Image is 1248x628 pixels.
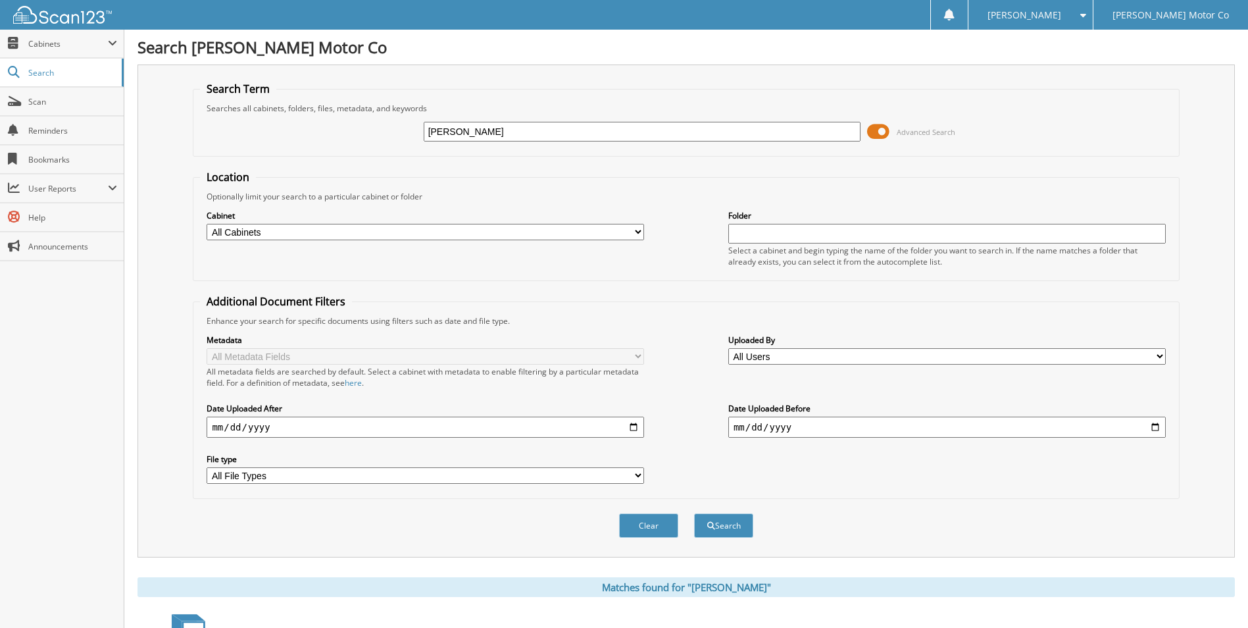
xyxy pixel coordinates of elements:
[200,315,1172,327] div: Enhance your search for specific documents using filters such as date and file type.
[207,454,644,465] label: File type
[207,403,644,414] label: Date Uploaded After
[28,38,108,49] span: Cabinets
[345,377,362,388] a: here
[28,241,117,252] span: Announcements
[728,245,1166,267] div: Select a cabinet and begin typing the name of the folder you want to search in. If the name match...
[1112,11,1229,19] span: [PERSON_NAME] Motor Co
[728,417,1166,438] input: end
[728,210,1166,221] label: Folder
[728,403,1166,414] label: Date Uploaded Before
[987,11,1061,19] span: [PERSON_NAME]
[137,577,1235,597] div: Matches found for "[PERSON_NAME]"
[728,334,1166,346] label: Uploaded By
[200,170,256,184] legend: Location
[694,513,753,538] button: Search
[28,67,115,78] span: Search
[619,513,678,538] button: Clear
[200,294,352,309] legend: Additional Document Filters
[207,210,644,221] label: Cabinet
[207,417,644,438] input: start
[200,82,276,96] legend: Search Term
[207,366,644,388] div: All metadata fields are searched by default. Select a cabinet with metadata to enable filtering b...
[28,96,117,107] span: Scan
[28,154,117,165] span: Bookmarks
[28,183,108,194] span: User Reports
[207,334,644,346] label: Metadata
[137,36,1235,58] h1: Search [PERSON_NAME] Motor Co
[28,212,117,223] span: Help
[28,125,117,136] span: Reminders
[200,191,1172,202] div: Optionally limit your search to a particular cabinet or folder
[200,103,1172,114] div: Searches all cabinets, folders, files, metadata, and keywords
[897,127,955,137] span: Advanced Search
[13,6,112,24] img: scan123-logo-white.svg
